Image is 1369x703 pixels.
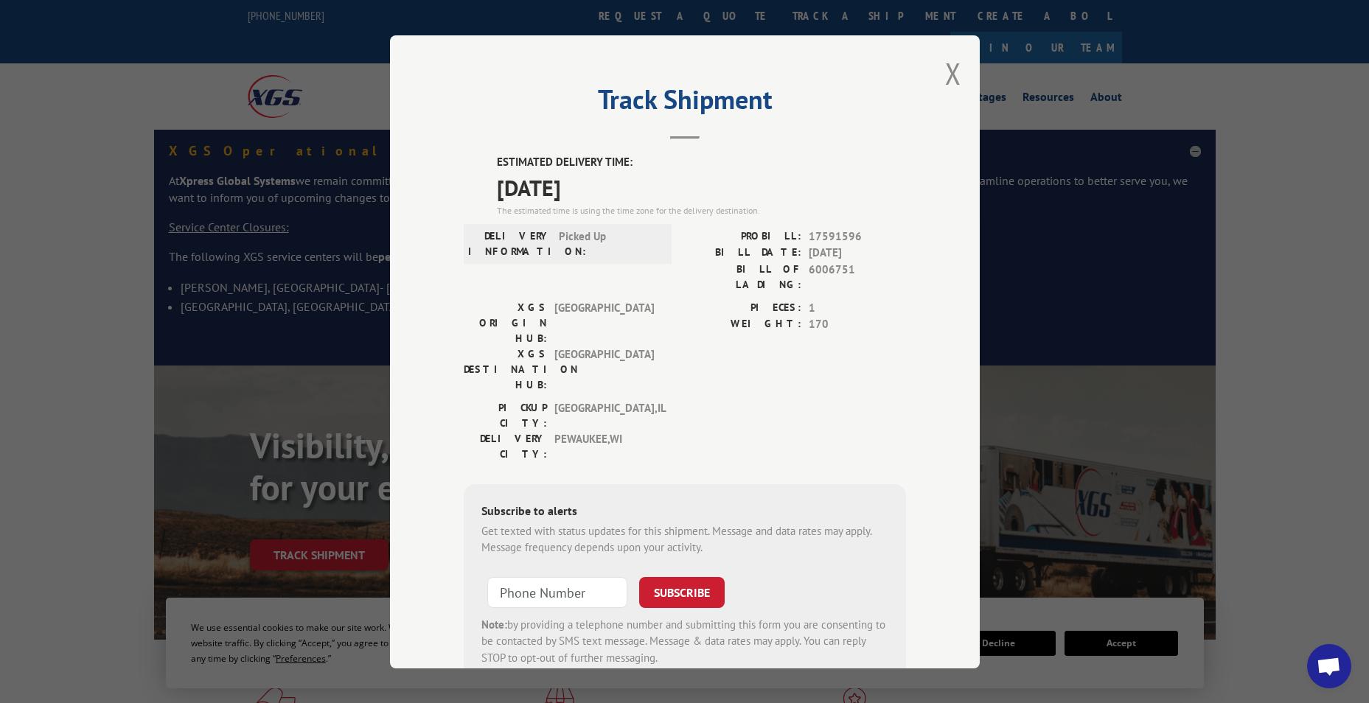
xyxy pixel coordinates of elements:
[497,170,906,203] span: [DATE]
[464,399,547,430] label: PICKUP CITY:
[639,576,725,607] button: SUBSCRIBE
[809,261,906,292] span: 6006751
[554,399,654,430] span: [GEOGRAPHIC_DATA] , IL
[554,299,654,346] span: [GEOGRAPHIC_DATA]
[497,154,906,171] label: ESTIMATED DELIVERY TIME:
[685,228,801,245] label: PROBILL:
[559,228,658,259] span: Picked Up
[1307,644,1351,688] a: Open chat
[809,316,906,333] span: 170
[481,616,888,666] div: by providing a telephone number and submitting this form you are consenting to be contacted by SM...
[809,245,906,262] span: [DATE]
[809,299,906,316] span: 1
[554,346,654,392] span: [GEOGRAPHIC_DATA]
[481,617,507,631] strong: Note:
[468,228,551,259] label: DELIVERY INFORMATION:
[464,430,547,461] label: DELIVERY CITY:
[945,54,961,93] button: Close modal
[809,228,906,245] span: 17591596
[685,261,801,292] label: BILL OF LADING:
[481,501,888,522] div: Subscribe to alerts
[464,299,547,346] label: XGS ORIGIN HUB:
[464,89,906,117] h2: Track Shipment
[554,430,654,461] span: PEWAUKEE , WI
[685,299,801,316] label: PIECES:
[497,203,906,217] div: The estimated time is using the time zone for the delivery destination.
[487,576,627,607] input: Phone Number
[464,346,547,392] label: XGS DESTINATION HUB:
[481,522,888,556] div: Get texted with status updates for this shipment. Message and data rates may apply. Message frequ...
[685,316,801,333] label: WEIGHT:
[685,245,801,262] label: BILL DATE:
